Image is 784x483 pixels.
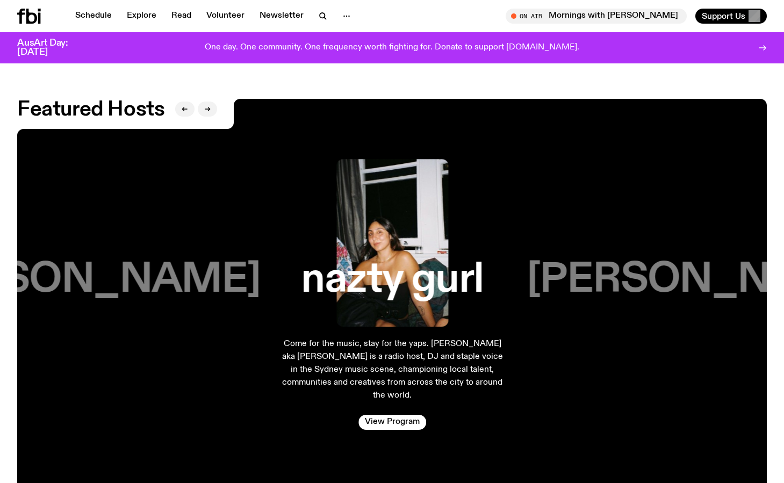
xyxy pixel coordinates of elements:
[205,43,579,53] p: One day. One community. One frequency worth fighting for. Donate to support [DOMAIN_NAME].
[165,9,198,24] a: Read
[702,11,745,21] span: Support Us
[301,259,484,300] h3: nazty gurl
[69,9,118,24] a: Schedule
[506,9,687,24] button: On AirMornings with [PERSON_NAME]
[17,39,86,57] h3: AusArt Day: [DATE]
[280,337,504,402] p: Come for the music, stay for the yaps. [PERSON_NAME] aka [PERSON_NAME] is a radio host, DJ and st...
[200,9,251,24] a: Volunteer
[120,9,163,24] a: Explore
[17,100,164,119] h2: Featured Hosts
[695,9,767,24] button: Support Us
[358,415,426,430] a: View Program
[253,9,310,24] a: Newsletter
